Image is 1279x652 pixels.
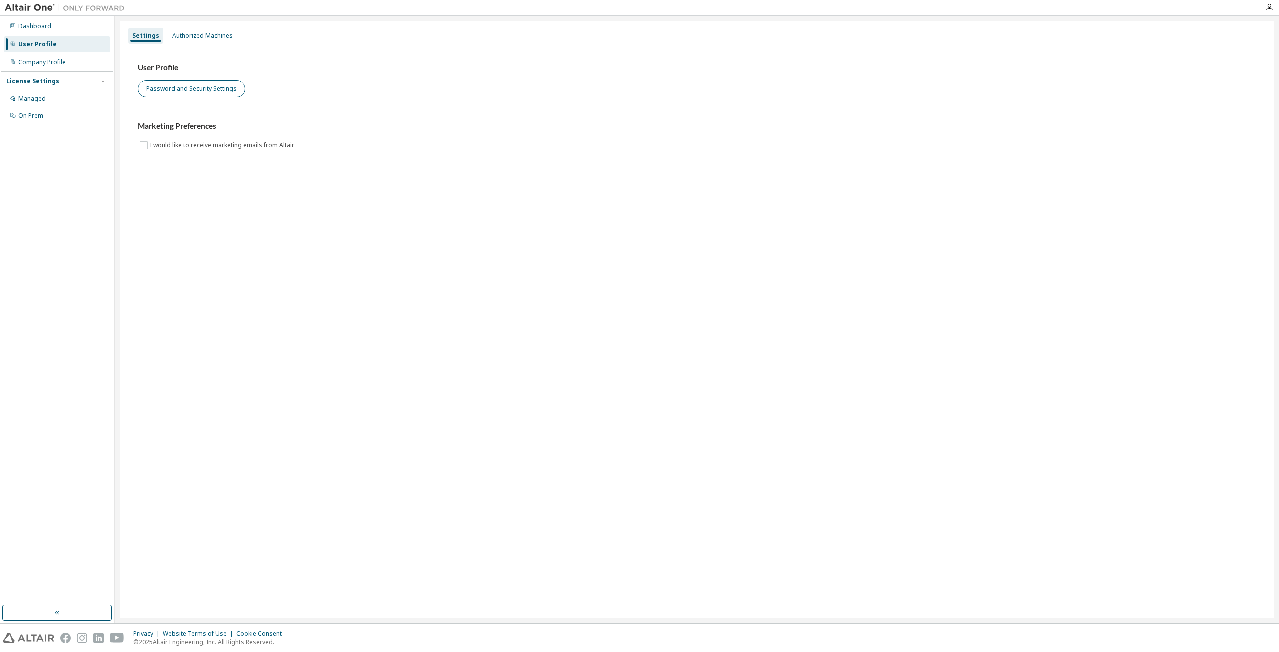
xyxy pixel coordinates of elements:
div: Dashboard [18,22,51,30]
h3: User Profile [138,63,1256,73]
div: Settings [132,32,159,40]
img: linkedin.svg [93,633,104,643]
img: youtube.svg [110,633,124,643]
img: instagram.svg [77,633,87,643]
label: I would like to receive marketing emails from Altair [150,139,296,151]
div: Website Terms of Use [163,630,236,638]
div: On Prem [18,112,43,120]
button: Password and Security Settings [138,80,245,97]
p: © 2025 Altair Engineering, Inc. All Rights Reserved. [133,638,288,646]
div: Cookie Consent [236,630,288,638]
div: Company Profile [18,58,66,66]
img: altair_logo.svg [3,633,54,643]
div: Managed [18,95,46,103]
img: Altair One [5,3,130,13]
img: facebook.svg [60,633,71,643]
div: Privacy [133,630,163,638]
div: License Settings [6,77,59,85]
h3: Marketing Preferences [138,121,1256,131]
div: Authorized Machines [172,32,233,40]
div: User Profile [18,40,57,48]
